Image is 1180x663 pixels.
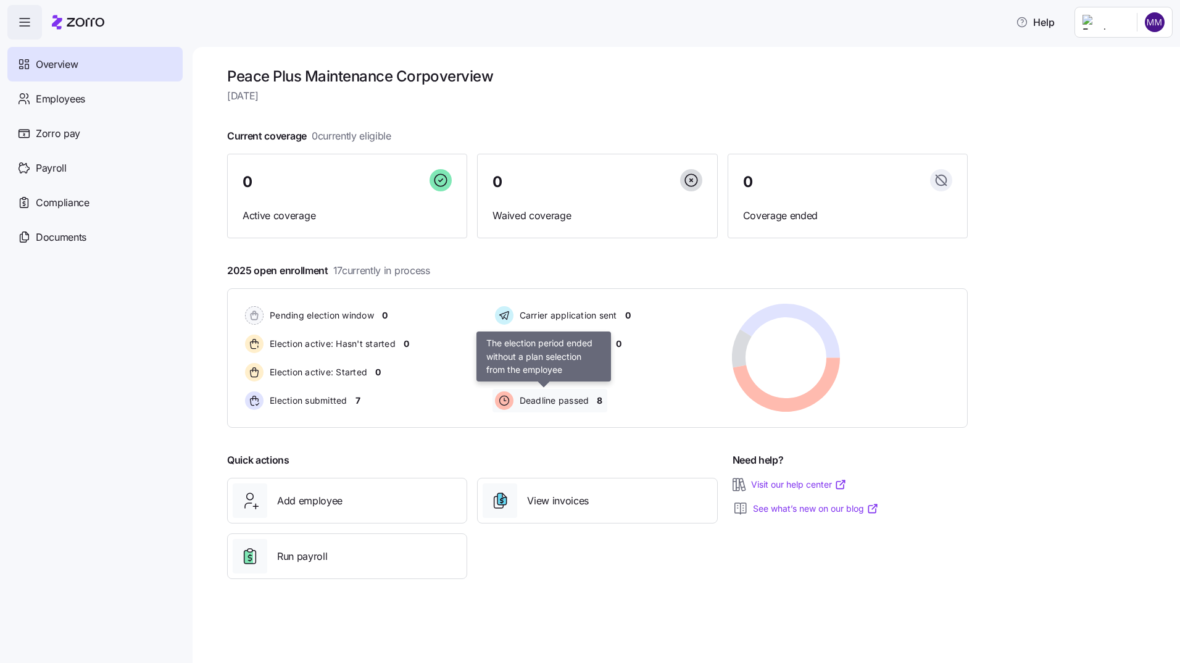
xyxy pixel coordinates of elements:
span: Enrollment confirmed [516,338,608,350]
span: 2 [594,366,599,378]
span: Election active: Hasn't started [266,338,396,350]
span: Add employee [277,493,343,509]
a: Compliance [7,185,183,220]
span: Run payroll [277,549,327,564]
img: c7500ab85f6c991aee20b7272b35d42d [1145,12,1165,32]
a: Employees [7,81,183,116]
a: Documents [7,220,183,254]
span: Help [1016,15,1055,30]
span: 7 [355,394,360,407]
span: Election submitted [266,394,347,407]
a: Visit our help center [751,478,847,491]
span: 0 [382,309,388,322]
span: 0 [375,366,381,378]
span: 0 [625,309,631,322]
span: Deadline passed [516,394,589,407]
button: Help [1006,10,1065,35]
span: Employees [36,91,85,107]
span: 2025 open enrollment [227,263,430,278]
span: Pending election window [266,309,374,322]
span: Documents [36,230,86,245]
span: 17 currently in process [333,263,430,278]
span: Coverage ended [743,208,952,223]
span: 0 [743,175,753,190]
span: Quick actions [227,452,289,468]
span: Current coverage [227,128,391,144]
a: Payroll [7,151,183,185]
span: 0 [404,338,409,350]
span: View invoices [527,493,589,509]
span: 0 [616,338,621,350]
span: Election active: Started [266,366,367,378]
h1: Peace Plus Maintenance Corp overview [227,67,968,86]
a: See what’s new on our blog [753,502,879,515]
a: Overview [7,47,183,81]
span: Zorro pay [36,126,80,141]
span: Active coverage [243,208,452,223]
span: Carrier application sent [516,309,617,322]
span: Waived election [516,366,586,378]
img: Employer logo [1082,15,1127,30]
span: Waived coverage [492,208,702,223]
span: 0 [492,175,502,190]
span: 8 [597,394,602,407]
span: Overview [36,57,78,72]
span: Payroll [36,161,67,176]
span: Need help? [733,452,784,468]
span: [DATE] [227,88,968,104]
span: 0 currently eligible [312,128,391,144]
a: Zorro pay [7,116,183,151]
span: 0 [243,175,252,190]
span: Compliance [36,195,89,211]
